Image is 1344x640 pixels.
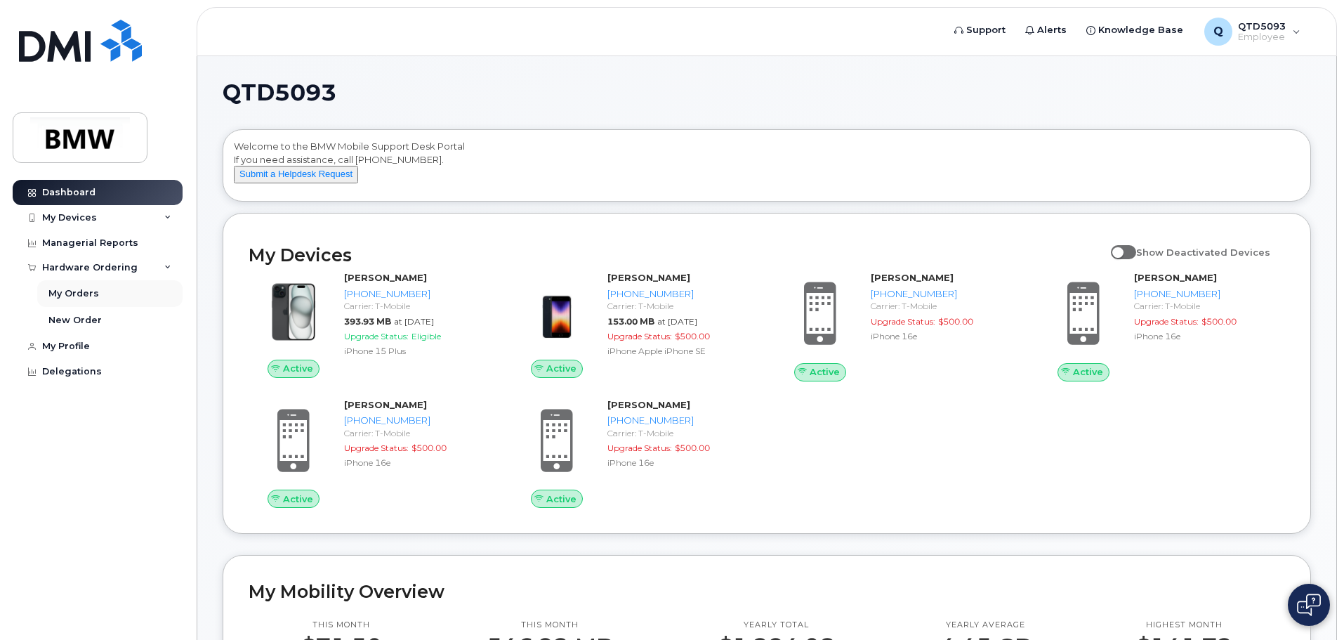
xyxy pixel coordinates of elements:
span: $500.00 [1201,316,1237,327]
div: iPhone 16e [871,330,1016,342]
span: Active [810,365,840,379]
strong: [PERSON_NAME] [344,399,427,410]
span: $500.00 [411,443,447,453]
a: Submit a Helpdesk Request [234,168,358,179]
div: Carrier: T-Mobile [607,300,753,312]
div: Carrier: T-Mobile [607,427,753,439]
div: [PHONE_NUMBER] [344,287,489,301]
div: [PHONE_NUMBER] [344,414,489,427]
h2: My Mobility Overview [249,581,1285,602]
div: iPhone 16e [1134,330,1279,342]
a: Active[PERSON_NAME][PHONE_NUMBER]Carrier: T-MobileUpgrade Status:$500.00iPhone 16e [1039,271,1285,381]
p: Highest month [1136,620,1232,631]
p: Yearly average [940,620,1032,631]
strong: [PERSON_NAME] [344,272,427,283]
img: image20231002-3703462-10zne2t.jpeg [523,278,591,346]
strong: [PERSON_NAME] [1134,272,1217,283]
p: This month [487,620,613,631]
span: Active [283,492,313,506]
span: QTD5093 [223,82,336,103]
div: Carrier: T-Mobile [871,300,1016,312]
button: Submit a Helpdesk Request [234,166,358,183]
a: Active[PERSON_NAME][PHONE_NUMBER]Carrier: T-MobileUpgrade Status:$500.00iPhone 16e [249,398,495,508]
h2: My Devices [249,244,1104,266]
span: Upgrade Status: [344,443,409,453]
p: Yearly total [718,620,835,631]
span: $500.00 [675,331,710,341]
span: 393.93 MB [344,316,391,327]
div: [PHONE_NUMBER] [871,287,1016,301]
div: Carrier: T-Mobile [344,427,489,439]
span: $500.00 [675,443,710,453]
img: Open chat [1297,594,1321,616]
span: Upgrade Status: [871,316,935,327]
strong: [PERSON_NAME] [607,399,690,410]
div: [PHONE_NUMBER] [1134,287,1279,301]
p: This month [301,620,382,631]
span: 153.00 MB [607,316,654,327]
span: Active [283,362,313,375]
a: Active[PERSON_NAME][PHONE_NUMBER]Carrier: T-MobileUpgrade Status:$500.00iPhone 16e [775,271,1022,381]
img: iPhone_15_Black.png [260,278,327,346]
span: at [DATE] [657,316,697,327]
div: Carrier: T-Mobile [1134,300,1279,312]
span: Upgrade Status: [607,443,672,453]
span: $500.00 [938,316,973,327]
span: Active [546,492,577,506]
span: Upgrade Status: [1134,316,1199,327]
div: [PHONE_NUMBER] [607,287,753,301]
a: Active[PERSON_NAME][PHONE_NUMBER]Carrier: T-MobileUpgrade Status:$500.00iPhone 16e [512,398,758,508]
strong: [PERSON_NAME] [871,272,954,283]
span: Active [1073,365,1103,379]
div: iPhone 16e [607,457,753,469]
div: iPhone Apple iPhone SE [607,345,753,357]
span: Upgrade Status: [344,331,409,341]
div: Carrier: T-Mobile [344,300,489,312]
span: Upgrade Status: [607,331,672,341]
span: Active [546,362,577,375]
div: iPhone 16e [344,457,489,469]
div: [PHONE_NUMBER] [607,414,753,427]
span: Show Deactivated Devices [1136,247,1270,258]
div: iPhone 15 Plus [344,345,489,357]
a: Active[PERSON_NAME][PHONE_NUMBER]Carrier: T-Mobile393.93 MBat [DATE]Upgrade Status:EligibleiPhone... [249,271,495,378]
strong: [PERSON_NAME] [607,272,690,283]
input: Show Deactivated Devices [1111,239,1122,250]
span: at [DATE] [394,316,434,327]
span: Eligible [411,331,441,341]
div: Welcome to the BMW Mobile Support Desk Portal If you need assistance, call [PHONE_NUMBER]. [234,140,1300,196]
a: Active[PERSON_NAME][PHONE_NUMBER]Carrier: T-Mobile153.00 MBat [DATE]Upgrade Status:$500.00iPhone ... [512,271,758,378]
